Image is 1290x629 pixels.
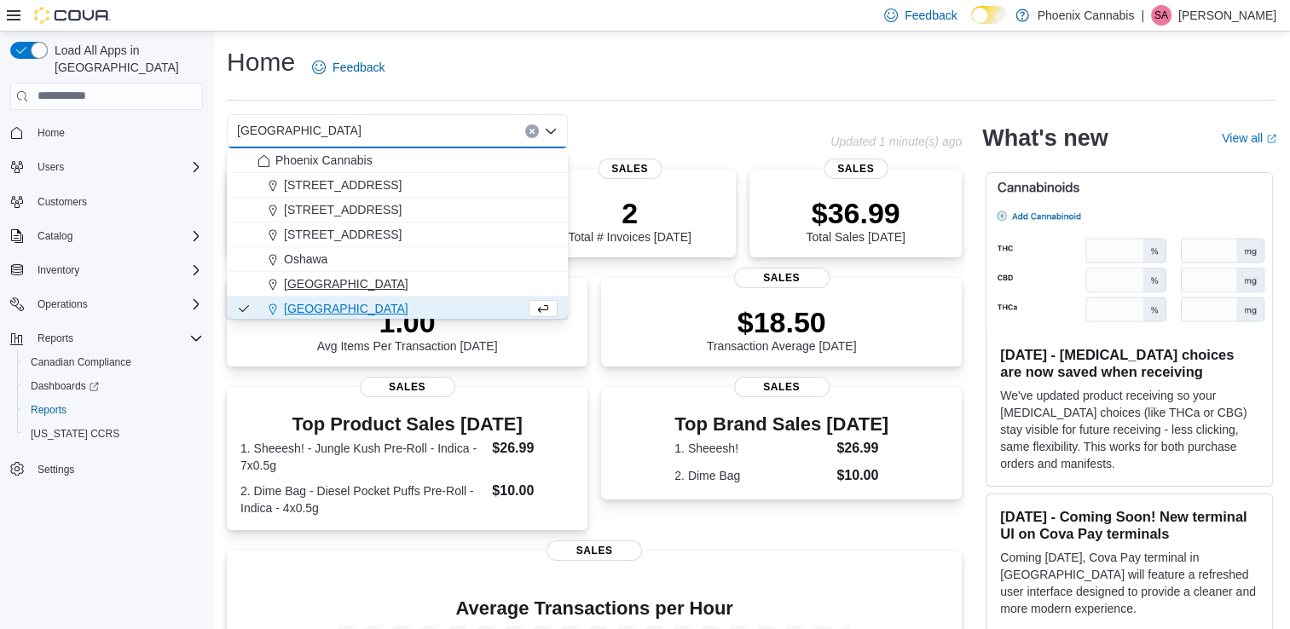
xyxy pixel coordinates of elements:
[1154,5,1168,26] span: SA
[707,305,857,339] p: $18.50
[34,7,111,24] img: Cova
[492,438,574,459] dd: $26.99
[31,260,86,280] button: Inventory
[24,376,106,396] a: Dashboards
[24,400,203,420] span: Reports
[38,463,74,476] span: Settings
[305,50,391,84] a: Feedback
[360,377,455,397] span: Sales
[31,226,79,246] button: Catalog
[525,124,539,138] button: Clear input
[24,352,138,372] a: Canadian Compliance
[31,260,203,280] span: Inventory
[905,7,957,24] span: Feedback
[982,124,1108,152] h2: What's new
[3,224,210,248] button: Catalog
[31,157,71,177] button: Users
[17,374,210,398] a: Dashboards
[17,398,210,422] button: Reports
[31,123,72,143] a: Home
[24,424,203,444] span: Washington CCRS
[734,377,830,397] span: Sales
[24,424,126,444] a: [US_STATE] CCRS
[3,155,210,179] button: Users
[38,160,64,174] span: Users
[1222,131,1276,145] a: View allExternal link
[284,251,327,268] span: Oshawa
[227,222,568,247] button: [STREET_ADDRESS]
[31,226,203,246] span: Catalog
[237,120,362,141] span: [GEOGRAPHIC_DATA]
[971,24,972,25] span: Dark Mode
[227,297,568,321] button: [GEOGRAPHIC_DATA]
[3,189,210,214] button: Customers
[31,192,94,212] a: Customers
[240,414,574,435] h3: Top Product Sales [DATE]
[674,440,830,457] dt: 1. Sheeesh!
[3,292,210,316] button: Operations
[31,294,95,314] button: Operations
[492,481,574,501] dd: $10.00
[333,59,385,76] span: Feedback
[17,422,210,446] button: [US_STATE] CCRS
[674,414,888,435] h3: Top Brand Sales [DATE]
[547,540,642,561] span: Sales
[17,350,210,374] button: Canadian Compliance
[31,458,203,479] span: Settings
[1178,5,1276,26] p: [PERSON_NAME]
[707,305,857,353] div: Transaction Average [DATE]
[1000,549,1258,617] p: Coming [DATE], Cova Pay terminal in [GEOGRAPHIC_DATA] will feature a refreshed user interface des...
[1151,5,1171,26] div: Sam Abdallah
[568,196,691,230] p: 2
[31,379,99,393] span: Dashboards
[3,258,210,282] button: Inventory
[284,300,408,317] span: [GEOGRAPHIC_DATA]
[227,198,568,222] button: [STREET_ADDRESS]
[1000,387,1258,472] p: We've updated product receiving so your [MEDICAL_DATA] choices (like THCa or CBG) stay visible fo...
[240,598,948,619] h4: Average Transactions per Hour
[317,305,498,353] div: Avg Items Per Transaction [DATE]
[544,124,558,138] button: Close list of options
[1038,5,1135,26] p: Phoenix Cannabis
[227,247,568,272] button: Oshawa
[31,122,203,143] span: Home
[227,173,568,198] button: [STREET_ADDRESS]
[227,272,568,297] button: [GEOGRAPHIC_DATA]
[38,297,88,311] span: Operations
[48,42,203,76] span: Load All Apps in [GEOGRAPHIC_DATA]
[31,403,67,417] span: Reports
[836,465,888,486] dd: $10.00
[806,196,905,244] div: Total Sales [DATE]
[31,328,203,349] span: Reports
[971,6,1007,24] input: Dark Mode
[3,456,210,481] button: Settings
[598,159,662,179] span: Sales
[38,126,65,140] span: Home
[31,459,81,480] a: Settings
[31,157,203,177] span: Users
[31,427,119,441] span: [US_STATE] CCRS
[674,467,830,484] dt: 2. Dime Bag
[31,294,203,314] span: Operations
[806,196,905,230] p: $36.99
[275,152,373,169] span: Phoenix Cannabis
[38,332,73,345] span: Reports
[284,176,402,193] span: [STREET_ADDRESS]
[1266,134,1276,144] svg: External link
[824,159,888,179] span: Sales
[284,226,402,243] span: [STREET_ADDRESS]
[836,438,888,459] dd: $26.99
[227,148,568,173] button: Phoenix Cannabis
[3,326,210,350] button: Reports
[3,120,210,145] button: Home
[1000,346,1258,380] h3: [DATE] - [MEDICAL_DATA] choices are now saved when receiving
[830,135,962,148] p: Updated 1 minute(s) ago
[240,482,485,516] dt: 2. Dime Bag - Diesel Pocket Puffs Pre-Roll - Indica - 4x0.5g
[24,400,73,420] a: Reports
[734,268,830,288] span: Sales
[568,196,691,244] div: Total # Invoices [DATE]
[10,113,203,526] nav: Complex example
[317,305,498,339] p: 1.00
[24,352,203,372] span: Canadian Compliance
[227,148,568,321] div: Choose from the following options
